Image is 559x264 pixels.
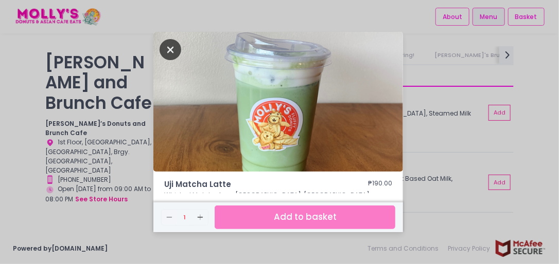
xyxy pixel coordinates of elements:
[164,179,335,191] span: Uji Matcha Latte
[215,205,395,229] button: Add to basket
[164,191,392,209] p: Whisked Matcha from [GEOGRAPHIC_DATA], [GEOGRAPHIC_DATA], Steamed Milk
[160,44,181,54] button: Close
[153,32,403,172] img: Uji Matcha Latte
[368,179,392,191] div: ₱190.00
